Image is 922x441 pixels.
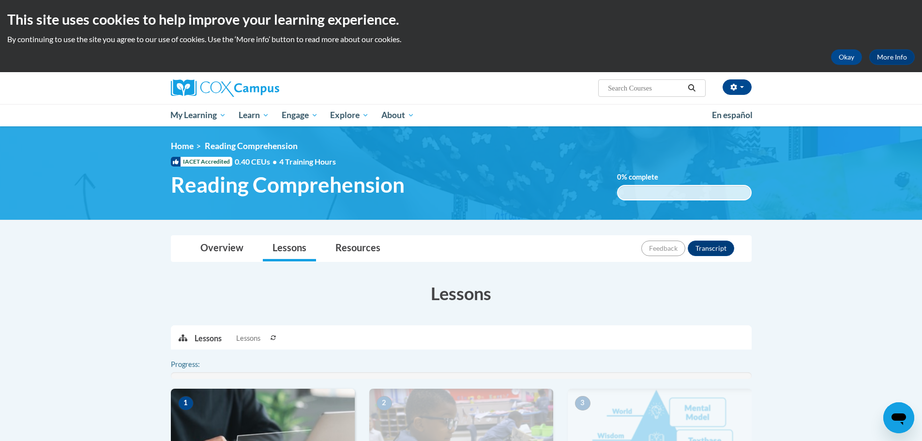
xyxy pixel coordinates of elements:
label: % complete [617,172,673,182]
iframe: Button to launch messaging window [883,402,914,433]
a: Engage [275,104,324,126]
span: Lessons [236,333,260,344]
img: Cox Campus [171,79,279,97]
div: Main menu [156,104,766,126]
label: Progress: [171,359,227,370]
span: Reading Comprehension [205,141,298,151]
a: Resources [326,236,390,261]
button: Account Settings [723,79,752,95]
span: 2 [377,396,392,411]
span: IACET Accredited [171,157,232,167]
a: Overview [191,236,253,261]
a: Learn [232,104,275,126]
a: Cox Campus [171,79,355,97]
span: My Learning [170,109,226,121]
span: 3 [575,396,590,411]
span: About [381,109,414,121]
span: 1 [178,396,194,411]
span: Engage [282,109,318,121]
h2: This site uses cookies to help improve your learning experience. [7,10,915,29]
button: Transcript [688,241,734,256]
a: En español [706,105,759,125]
span: Learn [239,109,269,121]
span: 0.40 CEUs [235,156,279,167]
input: Search Courses [607,82,684,94]
a: Home [171,141,194,151]
a: My Learning [165,104,233,126]
span: • [272,157,277,166]
span: 4 Training Hours [279,157,336,166]
a: More Info [869,49,915,65]
button: Search [684,82,699,94]
span: Explore [330,109,369,121]
span: En español [712,110,753,120]
a: About [375,104,421,126]
p: By continuing to use the site you agree to our use of cookies. Use the ‘More info’ button to read... [7,34,915,45]
a: Lessons [263,236,316,261]
h3: Lessons [171,281,752,305]
span: Reading Comprehension [171,172,405,198]
button: Okay [831,49,862,65]
p: Lessons [195,333,222,344]
span: 0 [617,173,621,181]
button: Feedback [641,241,685,256]
a: Explore [324,104,375,126]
